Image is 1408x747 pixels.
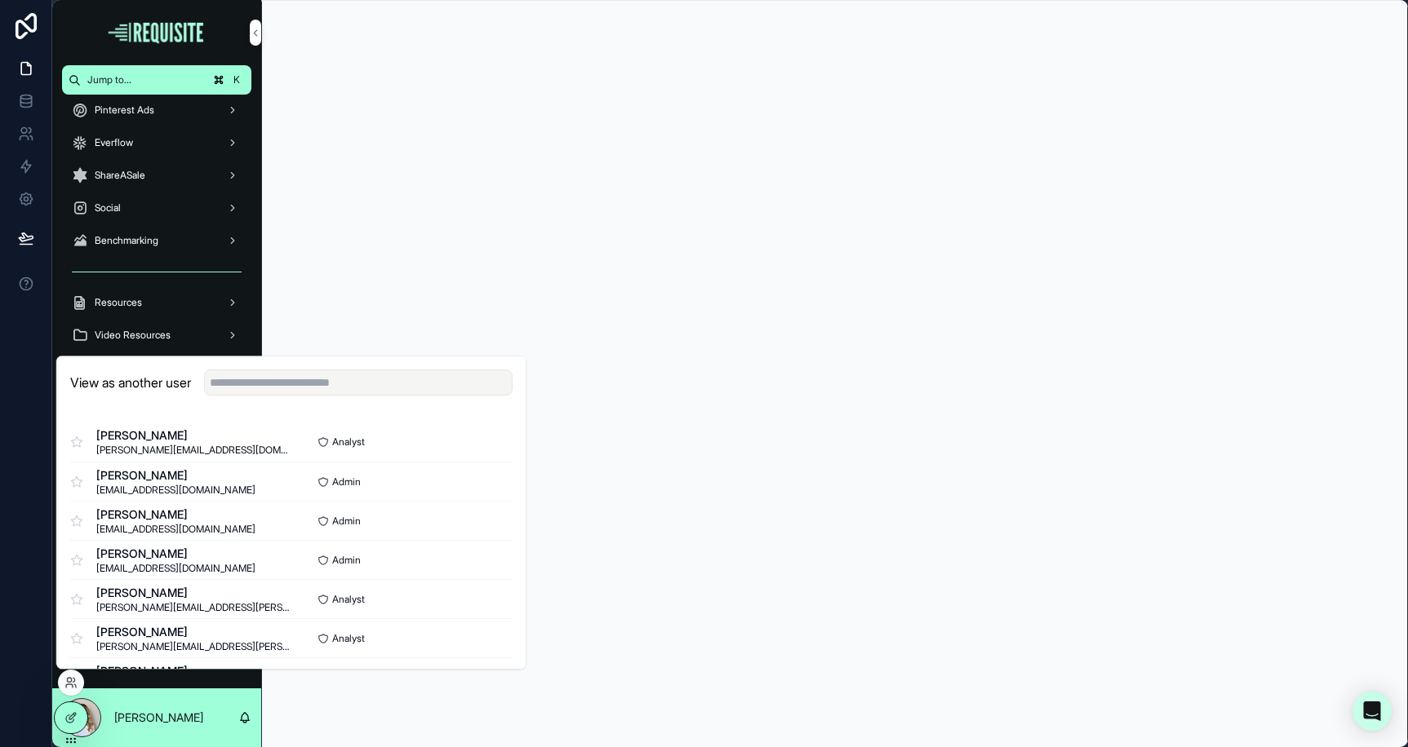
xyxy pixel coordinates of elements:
span: [PERSON_NAME][EMAIL_ADDRESS][DOMAIN_NAME] [96,444,291,457]
span: Analyst [332,593,365,606]
span: Video Resources [95,329,171,342]
p: [PERSON_NAME] [114,709,203,726]
span: [PERSON_NAME] [96,585,291,601]
a: Resources [62,288,251,317]
a: ShareASale [62,161,251,190]
a: Everflow [62,128,251,157]
span: [PERSON_NAME] [96,663,255,679]
span: [PERSON_NAME][EMAIL_ADDRESS][PERSON_NAME][DOMAIN_NAME] [96,640,291,653]
span: Analyst [332,632,365,645]
h2: View as another user [70,373,191,392]
span: [PERSON_NAME] [96,467,255,484]
span: [PERSON_NAME] [96,624,291,640]
span: [EMAIL_ADDRESS][DOMAIN_NAME] [96,484,255,497]
div: scrollable content [52,95,261,688]
span: [PERSON_NAME][EMAIL_ADDRESS][PERSON_NAME][DOMAIN_NAME] [96,601,291,614]
span: Resources [95,296,142,309]
button: Jump to...K [62,65,251,95]
span: [EMAIL_ADDRESS][DOMAIN_NAME] [96,562,255,575]
span: Everflow [95,136,133,149]
span: ShareASale [95,169,145,182]
span: Benchmarking [95,234,158,247]
a: Social [62,193,251,223]
span: Jump to... [87,73,204,86]
a: Pinterest Ads [62,95,251,125]
span: Admin [332,515,361,528]
span: [PERSON_NAME] [96,546,255,562]
a: Video Resources [62,320,251,350]
span: Pinterest Ads [95,104,154,117]
a: Free Reporting Templates [62,353,251,382]
span: Admin [332,475,361,488]
div: Open Intercom Messenger [1352,692,1392,731]
img: App logo [106,20,207,46]
span: Social [95,201,121,214]
span: [EMAIL_ADDRESS][DOMAIN_NAME] [96,523,255,536]
span: K [230,73,243,86]
a: Benchmarking [62,226,251,255]
span: Admin [332,554,361,567]
span: [PERSON_NAME] [96,427,291,444]
span: Analyst [332,435,365,449]
span: [PERSON_NAME] [96,506,255,523]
